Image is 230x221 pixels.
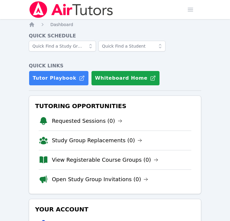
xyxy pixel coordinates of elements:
[29,71,89,86] a: Tutor Playbook
[52,175,148,184] a: Open Study Group Invitations (0)
[29,1,114,18] img: Air Tutors
[29,62,201,69] h4: Quick Links
[91,71,160,86] button: Whiteboard Home
[52,156,158,164] a: View Registerable Course Groups (0)
[52,136,142,145] a: Study Group Replacements (0)
[34,101,196,111] h3: Tutoring Opportunities
[29,32,201,40] h4: Quick Schedule
[50,22,73,27] span: Dashboard
[34,204,196,215] h3: Your Account
[29,41,96,52] input: Quick Find a Study Group
[50,22,73,28] a: Dashboard
[29,22,201,28] nav: Breadcrumb
[52,117,122,125] a: Requested Sessions (0)
[98,41,166,52] input: Quick Find a Student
